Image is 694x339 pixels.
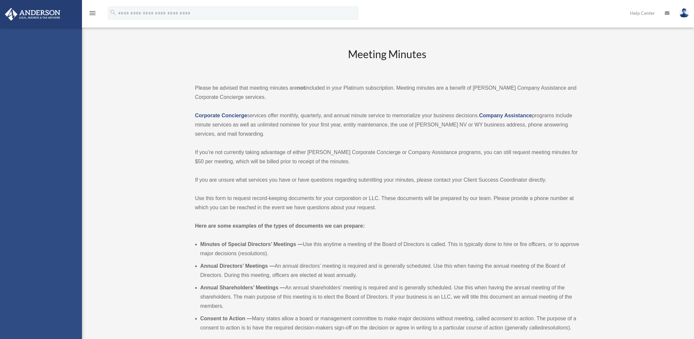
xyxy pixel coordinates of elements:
b: Annual Directors’ Meetings — [200,263,275,269]
p: Please be advised that meeting minutes are included in your Platinum subscription. Meeting minute... [195,83,580,102]
em: resolutions [543,325,568,330]
p: services offer monthly, quarterly, and annual minute service to memorialize your business decisio... [195,111,580,139]
p: Use this form to request record-keeping documents for your corporation or LLC. These documents wi... [195,194,580,212]
h2: Meeting Minutes [195,47,580,74]
b: Annual Shareholders’ Meetings — [200,285,285,290]
em: action [520,316,534,321]
li: An annual directors’ meeting is required and is generally scheduled. Use this when having the ann... [200,261,580,280]
em: resolutions [240,251,265,256]
strong: Here are some examples of the types of documents we can prepare: [195,223,365,229]
p: If you’re not currently taking advantage of either [PERSON_NAME] Corporate Concierge or Company A... [195,148,580,166]
img: Anderson Advisors Platinum Portal [3,8,62,21]
strong: not [297,85,305,91]
li: An annual shareholders’ meeting is required and is generally scheduled. Use this when having the ... [200,283,580,311]
img: User Pic [679,8,689,18]
em: consent to [494,316,518,321]
li: Many states allow a board or management committee to make major decisions without meeting, called... [200,314,580,332]
i: search [110,9,117,16]
i: menu [89,9,96,17]
b: Consent to Action — [200,316,252,321]
a: Company Assistance [479,113,532,118]
p: If you are unsure what services you have or have questions regarding submitting your minutes, ple... [195,175,580,185]
a: Corporate Concierge [195,113,247,118]
b: Minutes of Special Directors’ Meetings — [200,241,303,247]
li: Use this anytime a meeting of the Board of Directors is called. This is typically done to hire or... [200,240,580,258]
a: menu [89,11,96,17]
